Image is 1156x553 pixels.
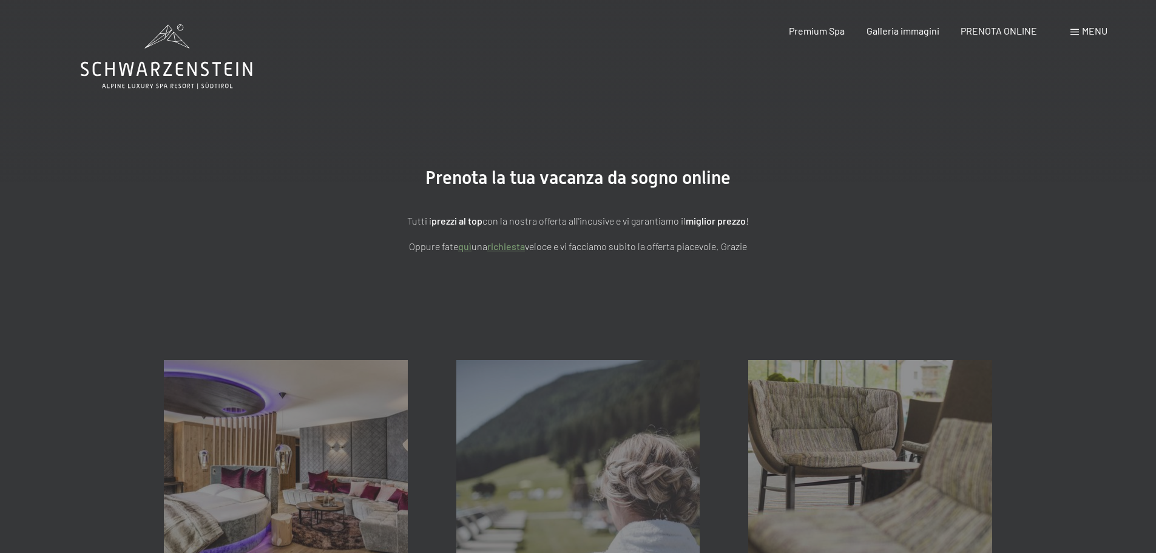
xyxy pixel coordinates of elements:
a: Premium Spa [789,25,845,36]
a: Galleria immagini [867,25,939,36]
p: Tutti i con la nostra offerta all'incusive e vi garantiamo il ! [275,213,882,229]
a: quì [458,240,472,252]
strong: prezzi al top [431,215,482,226]
strong: miglior prezzo [686,215,746,226]
a: richiesta [487,240,525,252]
span: Menu [1082,25,1107,36]
a: PRENOTA ONLINE [961,25,1037,36]
span: Prenota la tua vacanza da sogno online [425,167,731,188]
p: Oppure fate una veloce e vi facciamo subito la offerta piacevole. Grazie [275,239,882,254]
